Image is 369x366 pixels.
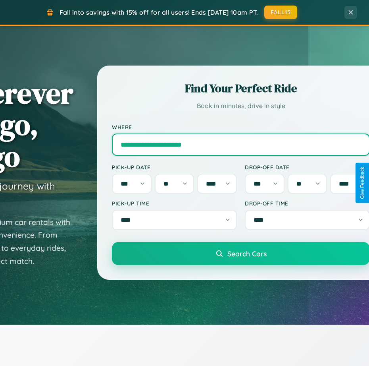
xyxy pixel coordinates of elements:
label: Pick-up Time [112,200,237,207]
label: Pick-up Date [112,164,237,170]
button: FALL15 [264,6,298,19]
span: Search Cars [227,249,267,258]
span: Fall into savings with 15% off for all users! Ends [DATE] 10am PT. [60,8,258,16]
div: Give Feedback [359,167,365,199]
